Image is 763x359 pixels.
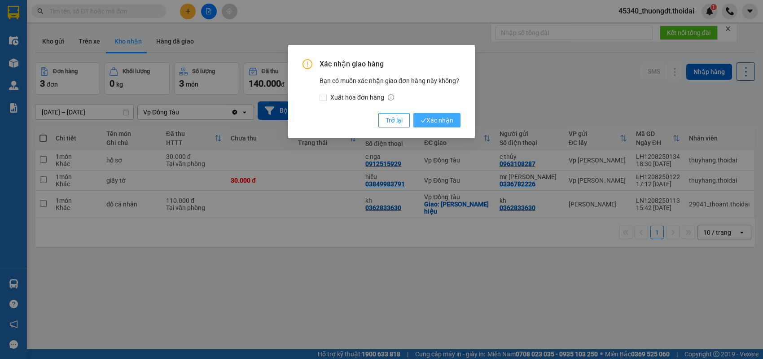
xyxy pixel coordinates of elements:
button: checkXác nhận [413,113,460,127]
span: check [421,118,426,123]
span: exclamation-circle [303,59,312,69]
div: Bạn có muốn xác nhận giao đơn hàng này không? [320,76,460,102]
span: Xác nhận giao hàng [320,59,460,69]
span: Xác nhận [421,115,453,125]
span: Xuất hóa đơn hàng [327,92,398,102]
span: Trở lại [386,115,403,125]
span: info-circle [388,94,394,101]
button: Trở lại [378,113,410,127]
